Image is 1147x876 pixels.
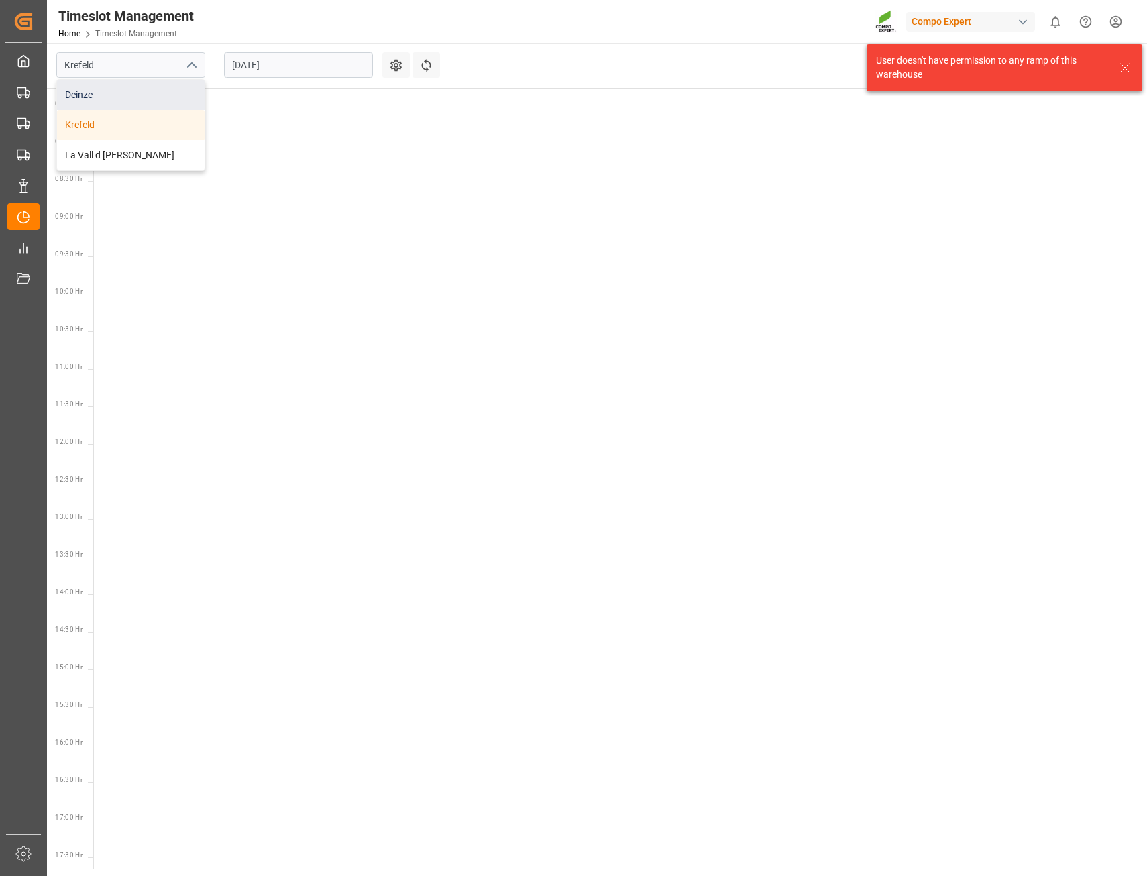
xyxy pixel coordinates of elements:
[55,814,83,821] span: 17:00 Hr
[55,175,83,182] span: 08:30 Hr
[57,80,205,110] div: Deinze
[55,851,83,859] span: 17:30 Hr
[55,400,83,408] span: 11:30 Hr
[55,551,83,558] span: 13:30 Hr
[55,138,83,145] span: 08:00 Hr
[55,438,83,445] span: 12:00 Hr
[180,55,201,76] button: close menu
[55,701,83,708] span: 15:30 Hr
[55,738,83,746] span: 16:00 Hr
[55,513,83,521] span: 13:00 Hr
[55,100,83,107] span: 07:30 Hr
[224,52,373,78] input: DD.MM.YYYY
[55,288,83,295] span: 10:00 Hr
[57,140,205,170] div: La Vall d [PERSON_NAME]
[876,54,1107,82] div: User doesn't have permission to any ramp of this warehouse
[58,6,194,26] div: Timeslot Management
[55,776,83,783] span: 16:30 Hr
[55,626,83,633] span: 14:30 Hr
[57,110,205,140] div: Krefeld
[56,52,205,78] input: Type to search/select
[55,476,83,483] span: 12:30 Hr
[55,588,83,596] span: 14:00 Hr
[58,29,80,38] a: Home
[55,363,83,370] span: 11:00 Hr
[55,663,83,671] span: 15:00 Hr
[55,213,83,220] span: 09:00 Hr
[55,325,83,333] span: 10:30 Hr
[55,250,83,258] span: 09:30 Hr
